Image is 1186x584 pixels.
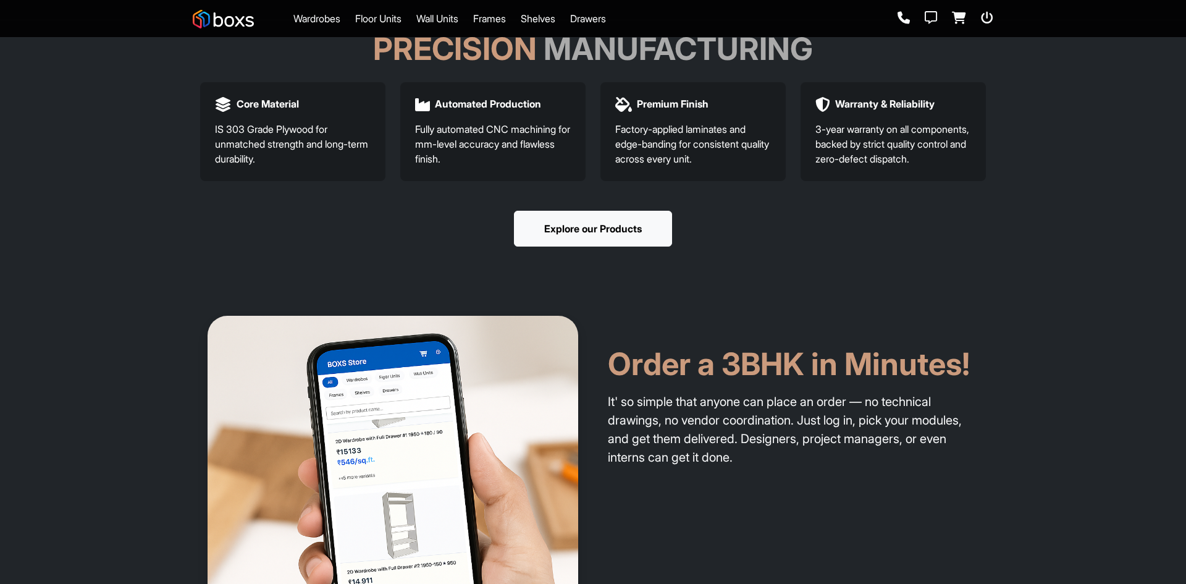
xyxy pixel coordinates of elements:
h5: Warranty & Reliability [835,98,935,110]
p: Fully automated CNC machining for mm-level accuracy and flawless finish. [415,122,571,166]
h5: Automated Production [435,98,541,110]
a: Shelves [521,11,555,26]
span: Precision [373,30,537,67]
h5: Premium Finish [637,98,709,110]
a: Drawers [570,11,606,26]
img: Boxs logo [193,10,254,28]
a: Wardrobes [293,11,340,26]
p: It' so simple that anyone can place an order — no technical drawings, no vendor coordination. Jus... [608,392,978,467]
a: Frames [473,11,506,26]
a: Wall Units [416,11,458,26]
p: 3-year warranty on all components, backed by strict quality control and zero-defect dispatch. [815,122,971,166]
p: IS 303 Grade Plywood for unmatched strength and long-term durability. [215,122,371,166]
a: Floor Units [355,11,402,26]
h2: Order a 3BHK in Minutes! [608,316,978,383]
button: Explore our Products [514,211,672,247]
span: Manufacturing [544,30,813,67]
p: Factory-applied laminates and edge-banding for consistent quality across every unit. [615,122,771,166]
a: Explore our Products [514,211,672,276]
h5: Core Material [237,98,299,110]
